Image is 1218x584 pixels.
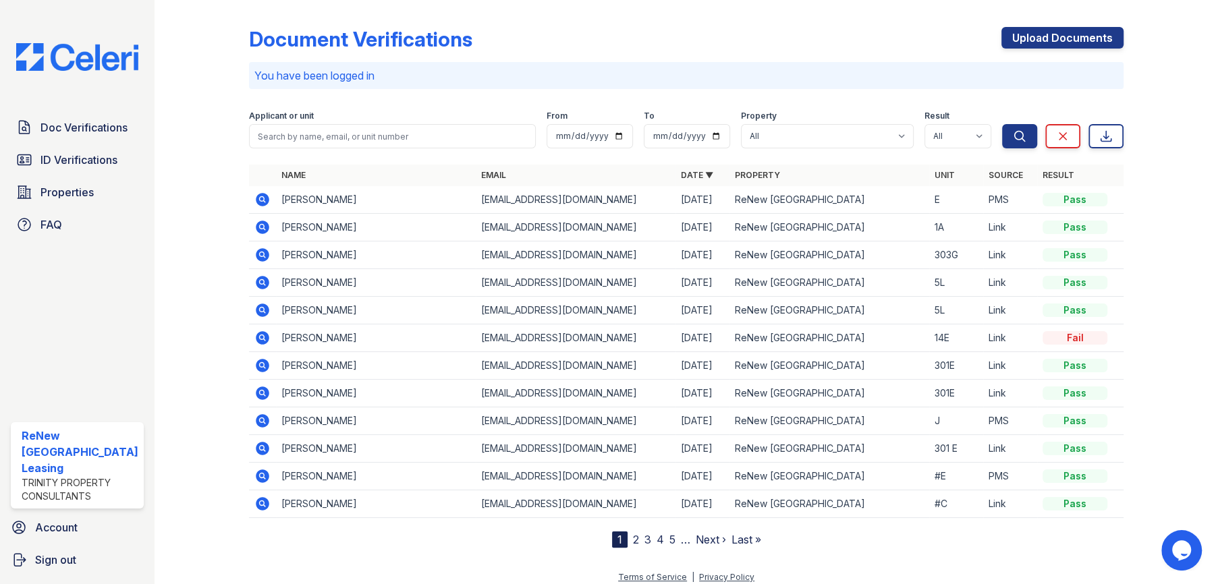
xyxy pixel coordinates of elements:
a: Terms of Service [618,572,687,582]
div: Trinity Property Consultants [22,476,138,503]
div: Pass [1043,248,1107,262]
td: [PERSON_NAME] [276,214,476,241]
td: ReNew [GEOGRAPHIC_DATA] [729,407,929,435]
a: 3 [644,533,651,546]
td: [EMAIL_ADDRESS][DOMAIN_NAME] [476,186,675,214]
td: ReNew [GEOGRAPHIC_DATA] [729,490,929,518]
td: 303G [929,241,983,269]
td: [DATE] [675,463,729,490]
td: ReNew [GEOGRAPHIC_DATA] [729,380,929,407]
input: Search by name, email, or unit number [249,124,536,148]
a: ID Verifications [11,146,144,173]
td: 301E [929,352,983,380]
td: Link [983,380,1037,407]
div: ReNew [GEOGRAPHIC_DATA] Leasing [22,428,138,476]
td: E [929,186,983,214]
a: 2 [633,533,639,546]
td: [PERSON_NAME] [276,435,476,463]
td: Link [983,490,1037,518]
div: Document Verifications [249,27,472,51]
td: [EMAIL_ADDRESS][DOMAIN_NAME] [476,214,675,241]
iframe: chat widget [1161,530,1205,571]
span: Sign out [35,552,76,568]
a: Email [481,170,506,180]
div: Pass [1043,497,1107,510]
td: Link [983,324,1037,352]
td: ReNew [GEOGRAPHIC_DATA] [729,435,929,463]
td: #E [929,463,983,490]
td: [EMAIL_ADDRESS][DOMAIN_NAME] [476,407,675,435]
a: Privacy Policy [699,572,754,582]
div: Pass [1043,442,1107,455]
td: ReNew [GEOGRAPHIC_DATA] [729,214,929,241]
td: [DATE] [675,214,729,241]
a: Last » [731,533,761,546]
td: ReNew [GEOGRAPHIC_DATA] [729,186,929,214]
td: [PERSON_NAME] [276,490,476,518]
a: Unit [935,170,955,180]
a: Date ▼ [681,170,713,180]
a: 5 [669,533,675,546]
td: [DATE] [675,324,729,352]
a: Source [989,170,1023,180]
label: Applicant or unit [249,111,314,121]
td: 301E [929,380,983,407]
td: [EMAIL_ADDRESS][DOMAIN_NAME] [476,352,675,380]
td: 14E [929,324,983,352]
div: Pass [1043,386,1107,400]
a: Properties [11,179,144,206]
td: [DATE] [675,490,729,518]
td: ReNew [GEOGRAPHIC_DATA] [729,269,929,297]
span: FAQ [40,216,62,233]
td: Link [983,214,1037,241]
td: [EMAIL_ADDRESS][DOMAIN_NAME] [476,324,675,352]
span: Properties [40,184,94,200]
p: You have been logged in [254,67,1118,84]
span: Doc Verifications [40,119,128,136]
a: Upload Documents [1001,27,1124,49]
td: [PERSON_NAME] [276,186,476,214]
div: Pass [1043,303,1107,317]
td: [DATE] [675,186,729,214]
td: ReNew [GEOGRAPHIC_DATA] [729,463,929,490]
td: Link [983,297,1037,324]
span: ID Verifications [40,152,117,168]
a: FAQ [11,211,144,238]
td: [EMAIL_ADDRESS][DOMAIN_NAME] [476,490,675,518]
label: From [547,111,568,121]
td: [PERSON_NAME] [276,463,476,490]
td: [DATE] [675,269,729,297]
td: 5L [929,297,983,324]
span: … [681,531,690,548]
td: PMS [983,407,1037,435]
td: [PERSON_NAME] [276,352,476,380]
td: PMS [983,186,1037,214]
div: Pass [1043,359,1107,372]
td: 5L [929,269,983,297]
div: 1 [612,531,628,548]
td: PMS [983,463,1037,490]
a: Sign out [5,546,149,573]
td: [DATE] [675,241,729,269]
div: Pass [1043,414,1107,428]
a: Name [281,170,306,180]
td: [DATE] [675,435,729,463]
a: Doc Verifications [11,114,144,141]
a: Account [5,514,149,541]
td: ReNew [GEOGRAPHIC_DATA] [729,324,929,352]
td: Link [983,352,1037,380]
label: To [644,111,655,121]
td: #C [929,490,983,518]
td: [DATE] [675,380,729,407]
td: Link [983,241,1037,269]
td: [EMAIL_ADDRESS][DOMAIN_NAME] [476,297,675,324]
a: Property [735,170,780,180]
td: [EMAIL_ADDRESS][DOMAIN_NAME] [476,241,675,269]
td: Link [983,269,1037,297]
td: Link [983,435,1037,463]
label: Result [924,111,949,121]
div: Fail [1043,331,1107,345]
td: [PERSON_NAME] [276,380,476,407]
td: [DATE] [675,297,729,324]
